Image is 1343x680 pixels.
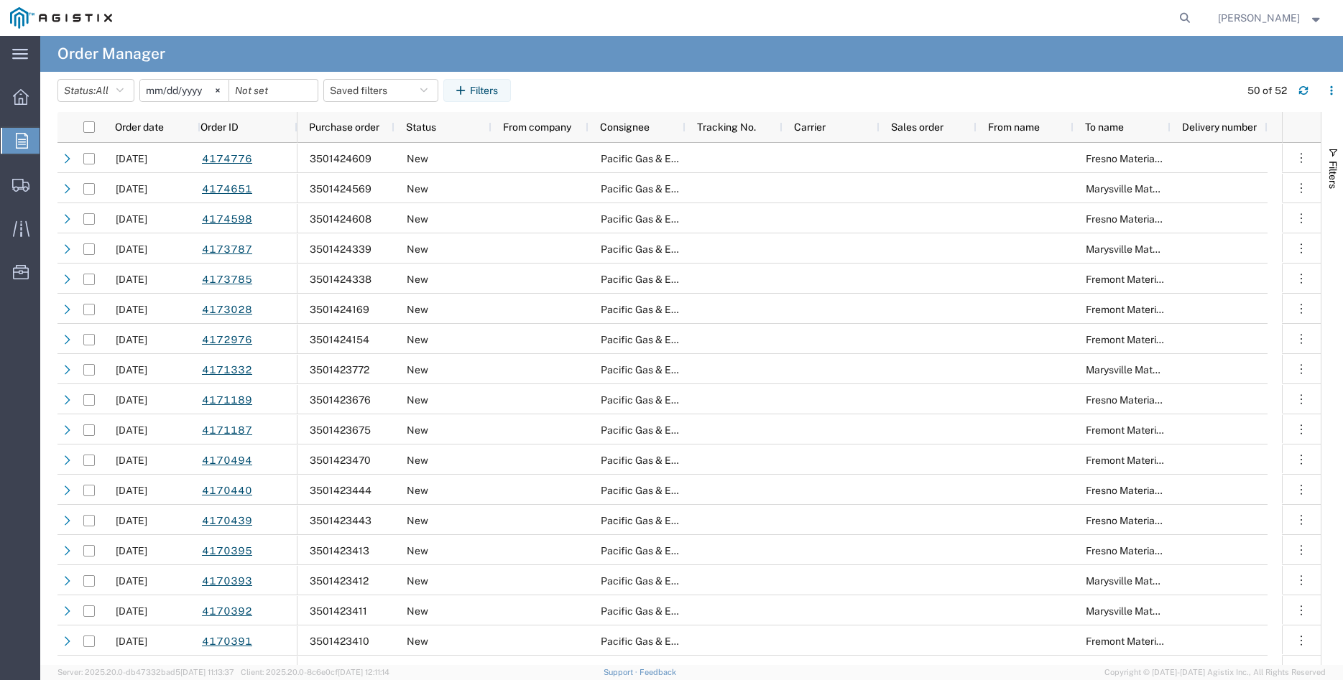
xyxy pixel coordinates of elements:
[201,569,253,594] a: 4170393
[310,153,371,164] span: 3501424609
[1086,183,1225,195] span: Marysville Materials Receiving
[407,515,428,526] span: New
[201,508,253,534] a: 4170439
[407,153,428,164] span: New
[601,304,747,315] span: Pacific Gas & Electric Company
[96,85,109,96] span: All
[180,668,234,676] span: [DATE] 11:13:37
[201,237,253,262] a: 4173787
[407,334,428,345] span: New
[1086,334,1217,345] span: Fremont Materials Receiving
[794,121,826,133] span: Carrier
[407,605,428,617] span: New
[201,629,253,654] a: 4170391
[601,545,747,556] span: Pacific Gas & Electric Company
[201,418,253,443] a: 4171187
[1086,485,1210,496] span: Fresno Materials Receiving
[601,605,747,617] span: Pacific Gas & Electric Company
[116,334,147,345] span: 10/02/2025
[310,605,367,617] span: 3501423411
[201,177,253,202] a: 4174651
[1327,161,1339,189] span: Filters
[1086,213,1210,225] span: Fresno Materials Receiving
[310,455,371,466] span: 3501423470
[443,79,511,102] button: Filters
[310,304,369,315] span: 3501424169
[201,388,253,413] a: 4171189
[116,183,147,195] span: 10/06/2025
[1247,83,1287,98] div: 50 of 52
[601,635,747,647] span: Pacific Gas & Electric Company
[310,394,371,406] span: 3501423676
[116,364,147,376] span: 09/30/2025
[601,213,747,225] span: Pacific Gas & Electric Company
[310,515,371,526] span: 3501423443
[1086,243,1225,255] span: Marysville Materials Receiving
[310,545,369,556] span: 3501423413
[601,394,747,406] span: Pacific Gas & Electric Company
[1086,605,1225,617] span: Marysville Materials Receiving
[310,485,371,496] span: 3501423444
[57,668,234,676] span: Server: 2025.20.0-db47332bad5
[310,183,371,195] span: 3501424569
[407,635,428,647] span: New
[407,183,428,195] span: New
[201,478,253,503] a: 4170440
[601,183,747,195] span: Pacific Gas & Electric Company
[201,358,253,383] a: 4171332
[640,668,676,676] a: Feedback
[1086,575,1225,587] span: Marysville Materials Receiving
[601,515,747,526] span: Pacific Gas & Electric Company
[116,635,147,647] span: 09/29/2025
[116,455,147,466] span: 09/29/2025
[1218,10,1300,26] span: Betty Ortiz
[407,424,428,436] span: New
[310,243,371,255] span: 3501424339
[200,121,239,133] span: Order ID
[201,207,253,232] a: 4174598
[697,121,756,133] span: Tracking No.
[201,448,253,473] a: 4170494
[600,121,650,133] span: Consignee
[310,213,371,225] span: 3501424608
[407,485,428,496] span: New
[323,79,438,102] button: Saved filters
[988,121,1040,133] span: From name
[116,304,147,315] span: 10/02/2025
[116,515,147,526] span: 09/29/2025
[338,668,389,676] span: [DATE] 12:11:14
[407,455,428,466] span: New
[604,668,640,676] a: Support
[115,121,164,133] span: Order date
[1086,424,1217,436] span: Fremont Materials Receiving
[1086,515,1210,526] span: Fresno Materials Receiving
[407,274,428,285] span: New
[407,575,428,587] span: New
[601,424,747,436] span: Pacific Gas & Electric Company
[407,364,428,376] span: New
[57,36,165,72] h4: Order Manager
[310,424,371,436] span: 3501423675
[10,7,112,29] img: logo
[1217,9,1324,27] button: [PERSON_NAME]
[201,146,253,172] a: 4174776
[1086,635,1217,647] span: Fremont Materials Receiving
[601,364,747,376] span: Pacific Gas & Electric Company
[116,424,147,436] span: 09/30/2025
[310,364,369,376] span: 3501423772
[201,327,253,353] a: 4172976
[601,334,747,345] span: Pacific Gas & Electric Company
[1086,304,1217,315] span: Fremont Materials Receiving
[201,539,253,564] a: 4170395
[1086,455,1217,466] span: Fremont Materials Receiving
[241,668,389,676] span: Client: 2025.20.0-8c6e0cf
[503,121,571,133] span: From company
[116,213,147,225] span: 10/06/2025
[116,394,147,406] span: 09/30/2025
[601,274,747,285] span: Pacific Gas & Electric Company
[1086,364,1225,376] span: Marysville Materials Receiving
[310,575,369,587] span: 3501423412
[1182,121,1257,133] span: Delivery number
[601,243,747,255] span: Pacific Gas & Electric Company
[201,599,253,624] a: 4170392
